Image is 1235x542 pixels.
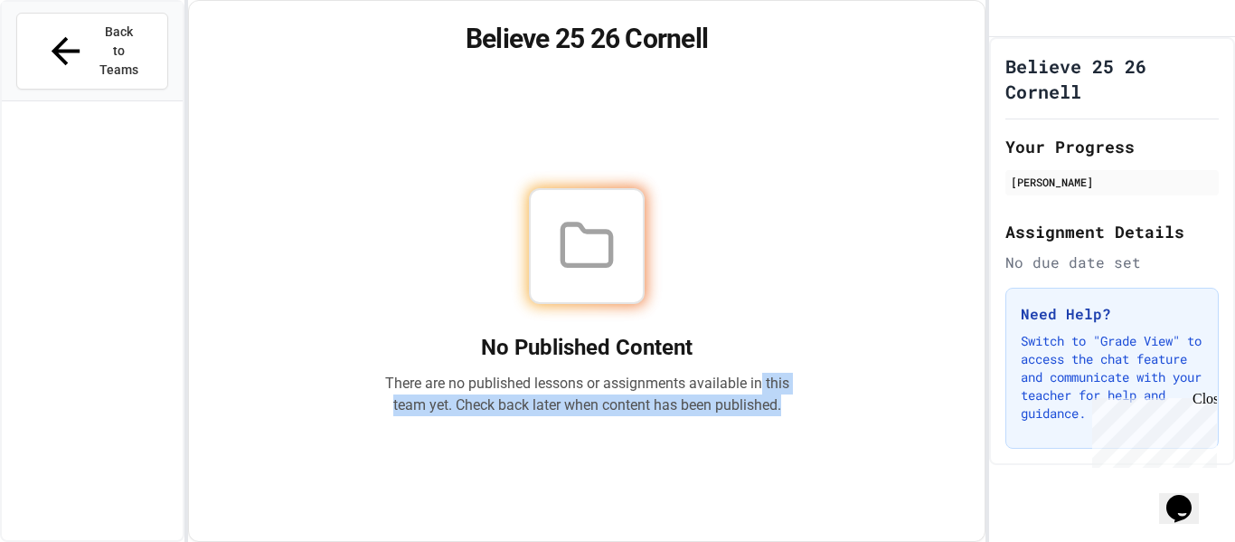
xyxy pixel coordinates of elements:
[16,13,168,90] button: Back to Teams
[1005,252,1219,273] div: No due date set
[98,23,140,80] span: Back to Teams
[7,7,125,115] div: Chat with us now!Close
[1005,219,1219,244] h2: Assignment Details
[1011,174,1213,190] div: [PERSON_NAME]
[1021,332,1203,423] p: Switch to "Grade View" to access the chat feature and communicate with your teacher for help and ...
[1005,53,1219,104] h1: Believe 25 26 Cornell
[211,23,964,55] h1: Believe 25 26 Cornell
[1085,391,1217,468] iframe: chat widget
[384,333,789,362] h2: No Published Content
[1159,470,1217,524] iframe: chat widget
[384,373,789,416] p: There are no published lessons or assignments available in this team yet. Check back later when c...
[1005,134,1219,159] h2: Your Progress
[1021,303,1203,325] h3: Need Help?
